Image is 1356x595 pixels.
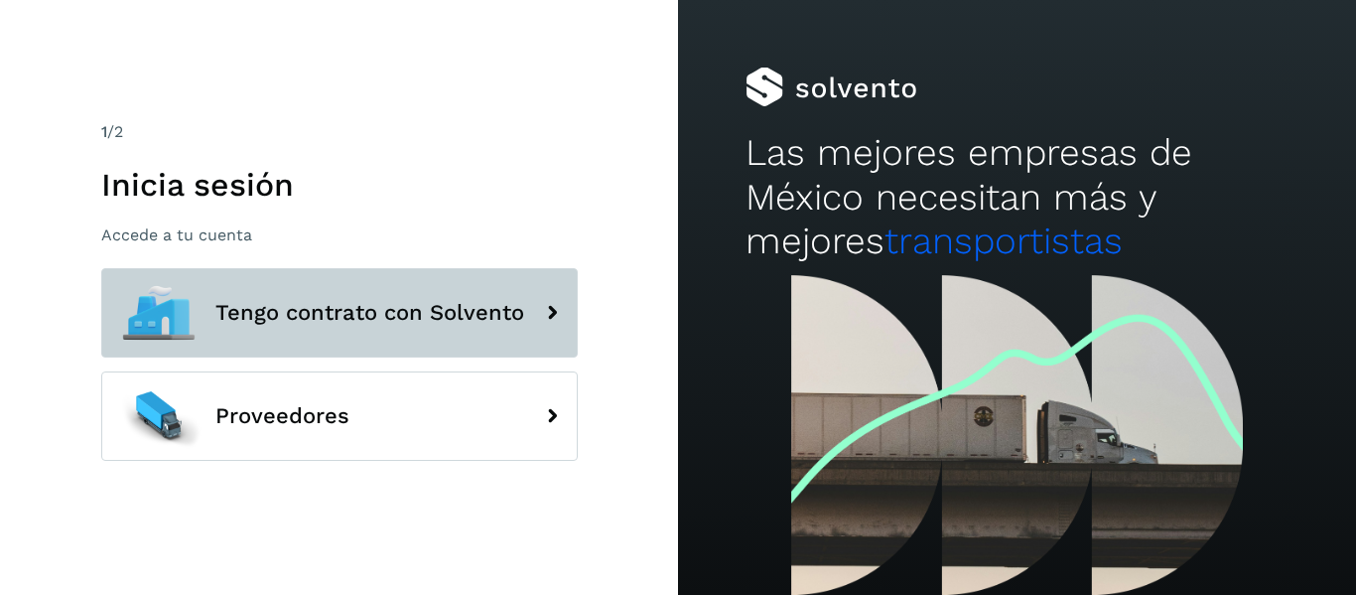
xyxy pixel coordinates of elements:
[101,225,578,244] p: Accede a tu cuenta
[101,122,107,141] span: 1
[101,166,578,204] h1: Inicia sesión
[101,268,578,358] button: Tengo contrato con Solvento
[746,131,1288,263] h2: Las mejores empresas de México necesitan más y mejores
[215,301,524,325] span: Tengo contrato con Solvento
[215,404,349,428] span: Proveedores
[101,120,578,144] div: /2
[884,220,1123,262] span: transportistas
[101,372,578,461] button: Proveedores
